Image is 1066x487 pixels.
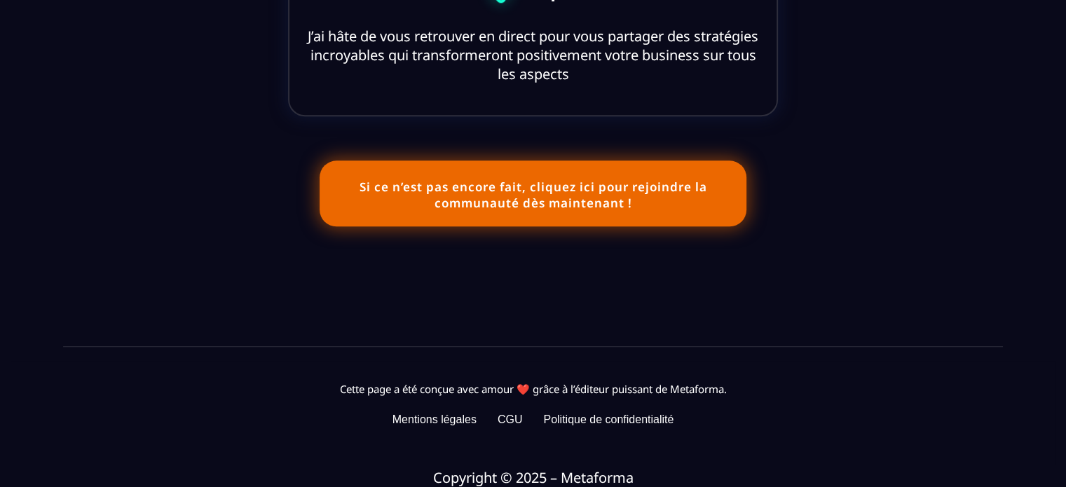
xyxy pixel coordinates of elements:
button: Si ce n’est pas encore fait, cliquez ici pour rejoindre la communauté dès maintenant ! [320,160,746,226]
text: J’ai hâte de vous retrouver en direct pour vous partager des stratégies incroyables qui transform... [306,23,760,87]
div: Politique de confidentialité [543,413,674,426]
div: Mentions légales [392,413,477,426]
div: CGU [498,413,523,426]
text: Cette page a été conçue avec amour ❤️ grâce à l’éditeur puissant de Metaforma. [11,378,1055,399]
